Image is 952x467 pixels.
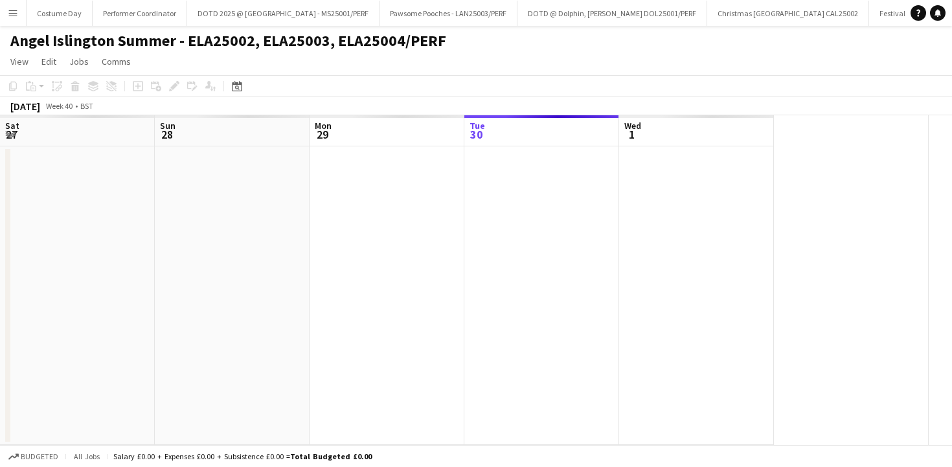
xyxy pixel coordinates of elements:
span: 1 [622,127,641,142]
button: Pawsome Pooches - LAN25003/PERF [380,1,517,26]
span: Total Budgeted £0.00 [290,451,372,461]
span: 30 [468,127,485,142]
span: 29 [313,127,332,142]
button: Costume Day [27,1,93,26]
span: Edit [41,56,56,67]
a: Jobs [64,53,94,70]
button: DOTD 2025 @ [GEOGRAPHIC_DATA] - MS25001/PERF [187,1,380,26]
a: View [5,53,34,70]
span: Week 40 [43,101,75,111]
div: [DATE] [10,100,40,113]
h1: Angel Islington Summer - ELA25002, ELA25003, ELA25004/PERF [10,31,446,51]
span: All jobs [71,451,102,461]
span: Sun [160,120,176,131]
span: Mon [315,120,332,131]
span: 27 [3,127,19,142]
button: Christmas [GEOGRAPHIC_DATA] CAL25002 [707,1,869,26]
span: Tue [470,120,485,131]
button: DOTD @ Dolphin, [PERSON_NAME] DOL25001/PERF [517,1,707,26]
span: View [10,56,28,67]
div: BST [80,101,93,111]
span: Jobs [69,56,89,67]
a: Comms [96,53,136,70]
button: Performer Coordinator [93,1,187,26]
span: Sat [5,120,19,131]
span: Budgeted [21,452,58,461]
span: 28 [158,127,176,142]
button: Budgeted [6,450,60,464]
a: Edit [36,53,62,70]
div: Salary £0.00 + Expenses £0.00 + Subsistence £0.00 = [113,451,372,461]
span: Wed [624,120,641,131]
span: Comms [102,56,131,67]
